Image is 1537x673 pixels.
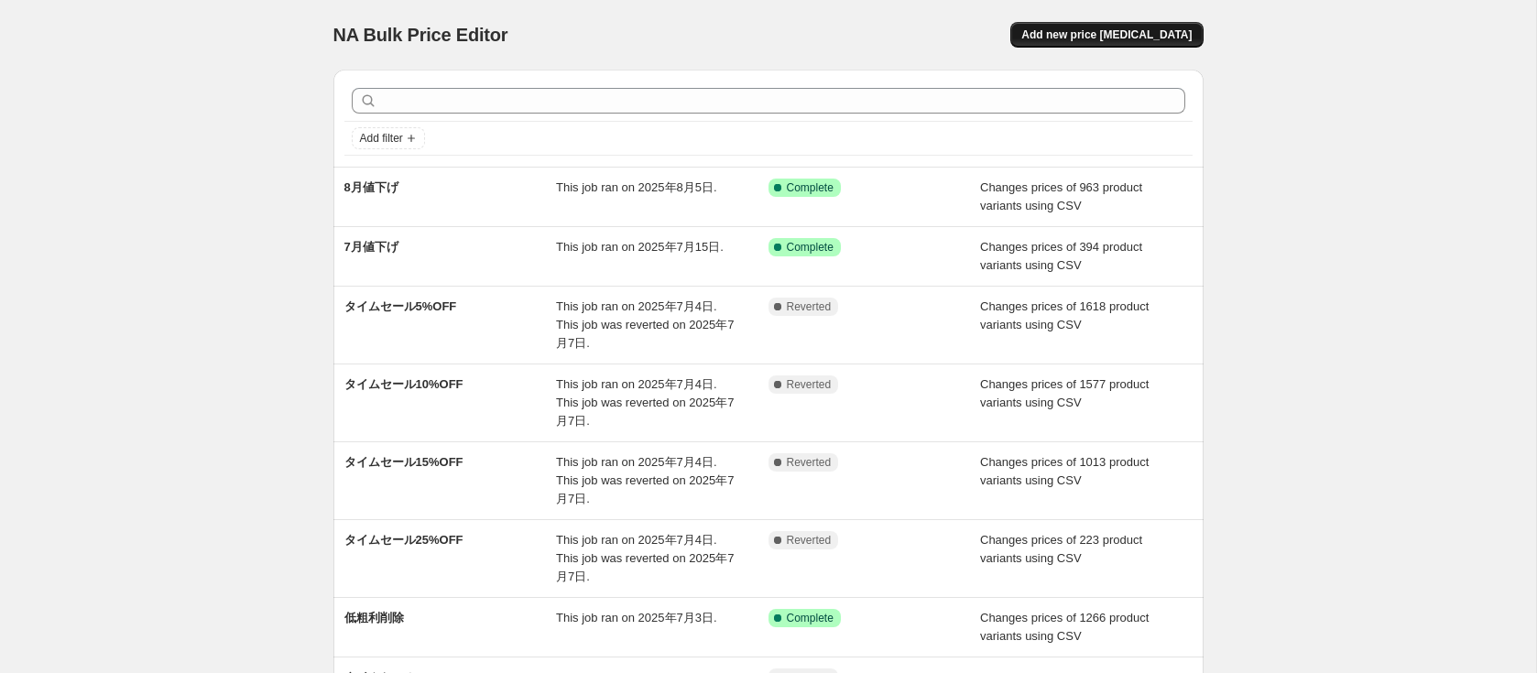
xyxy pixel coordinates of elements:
[344,180,398,194] span: 8月値下げ
[787,299,832,314] span: Reverted
[344,240,398,254] span: 7月値下げ
[787,455,832,470] span: Reverted
[1021,27,1192,42] span: Add new price [MEDICAL_DATA]
[556,377,734,428] span: This job ran on 2025年7月4日. This job was reverted on 2025年7月7日.
[344,455,463,469] span: タイムセール15%OFF
[980,533,1142,565] span: Changes prices of 223 product variants using CSV
[344,377,463,391] span: タイムセール10%OFF
[556,240,724,254] span: This job ran on 2025年7月15日.
[787,180,834,195] span: Complete
[1010,22,1203,48] button: Add new price [MEDICAL_DATA]
[360,131,403,146] span: Add filter
[556,299,734,350] span: This job ran on 2025年7月4日. This job was reverted on 2025年7月7日.
[344,611,404,624] span: 低粗利削除
[787,240,834,255] span: Complete
[344,299,457,313] span: タイムセール5%OFF
[352,127,425,149] button: Add filter
[556,611,717,624] span: This job ran on 2025年7月3日.
[980,240,1142,272] span: Changes prices of 394 product variants using CSV
[333,25,508,45] span: NA Bulk Price Editor
[980,299,1149,331] span: Changes prices of 1618 product variants using CSV
[980,455,1149,487] span: Changes prices of 1013 product variants using CSV
[787,377,832,392] span: Reverted
[556,180,717,194] span: This job ran on 2025年8月5日.
[344,533,463,547] span: タイムセール25%OFF
[556,455,734,505] span: This job ran on 2025年7月4日. This job was reverted on 2025年7月7日.
[980,611,1149,643] span: Changes prices of 1266 product variants using CSV
[787,611,834,625] span: Complete
[787,533,832,548] span: Reverted
[556,533,734,583] span: This job ran on 2025年7月4日. This job was reverted on 2025年7月7日.
[980,377,1149,409] span: Changes prices of 1577 product variants using CSV
[980,180,1142,212] span: Changes prices of 963 product variants using CSV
